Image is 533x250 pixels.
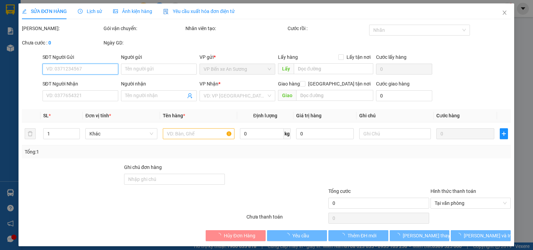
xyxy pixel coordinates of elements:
[278,81,300,87] span: Giao hàng
[495,3,514,23] button: Close
[390,230,450,241] button: [PERSON_NAME] thay đổi
[500,131,508,136] span: plus
[502,10,508,15] span: close
[185,25,286,32] div: Nhân viên tạo:
[43,80,118,88] div: SĐT Người Nhận
[278,54,298,60] span: Lấy hàng
[328,230,388,241] button: Thêm ĐH mới
[199,53,275,61] div: VP gửi
[25,148,206,156] div: Tổng: 1
[163,9,169,14] img: icon
[437,128,494,139] input: 0
[22,25,102,32] div: [PERSON_NAME]:
[44,113,49,118] span: SL
[48,40,51,45] b: 0
[284,128,291,139] span: kg
[360,128,431,139] input: Ghi Chú
[199,81,218,87] span: VP Nhận
[163,9,235,14] span: Yêu cầu xuất hóa đơn điện tử
[124,165,162,170] label: Ghi chú đơn hàng
[457,233,464,238] span: loading
[22,39,102,47] div: Chưa cước :
[163,128,234,139] input: VD: Bàn, Ghế
[216,233,224,238] span: loading
[78,9,83,14] span: clock-circle
[278,63,294,74] span: Lấy
[500,128,508,139] button: plus
[204,64,271,74] span: VP Bến xe An Sương
[435,198,507,208] span: Tại văn phòng
[25,128,36,139] button: delete
[296,90,373,101] input: Dọc đường
[403,232,458,239] span: [PERSON_NAME] thay đổi
[206,230,266,241] button: Hủy Đơn Hàng
[113,9,118,14] span: picture
[78,9,102,14] span: Lịch sử
[121,80,197,88] div: Người nhận
[121,53,197,61] div: Người gửi
[267,230,327,241] button: Yêu cầu
[464,232,512,239] span: [PERSON_NAME] và In
[395,233,403,238] span: loading
[43,53,118,61] div: SĐT Người Gửi
[124,174,225,185] input: Ghi chú đơn hàng
[104,39,184,47] div: Ngày GD:
[357,109,434,122] th: Ghi chú
[348,232,377,239] span: Thêm ĐH mới
[376,81,410,87] label: Cước giao hàng
[437,113,460,118] span: Cước hàng
[278,90,296,101] span: Giao
[22,9,67,14] span: SỬA ĐƠN HÀNG
[344,53,374,61] span: Lấy tận nơi
[104,25,184,32] div: Gói vận chuyển:
[224,232,255,239] span: Hủy Đơn Hàng
[113,9,153,14] span: Ảnh kiện hàng
[86,113,111,118] span: Đơn vị tính
[296,113,322,118] span: Giá trị hàng
[22,9,27,14] span: edit
[288,25,368,32] div: Cước rồi :
[376,54,407,60] label: Cước lấy hàng
[376,90,433,101] input: Cước giao hàng
[246,213,328,225] div: Chưa thanh toán
[285,233,292,238] span: loading
[376,64,433,75] input: Cước lấy hàng
[328,188,351,194] span: Tổng cước
[90,129,153,139] span: Khác
[431,188,476,194] label: Hình thức thanh toán
[340,233,348,238] span: loading
[292,232,309,239] span: Yêu cầu
[163,113,185,118] span: Tên hàng
[294,63,373,74] input: Dọc đường
[306,80,374,88] span: [GEOGRAPHIC_DATA] tận nơi
[253,113,277,118] span: Định lượng
[187,93,193,98] span: user-add
[451,230,511,241] button: [PERSON_NAME] và In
